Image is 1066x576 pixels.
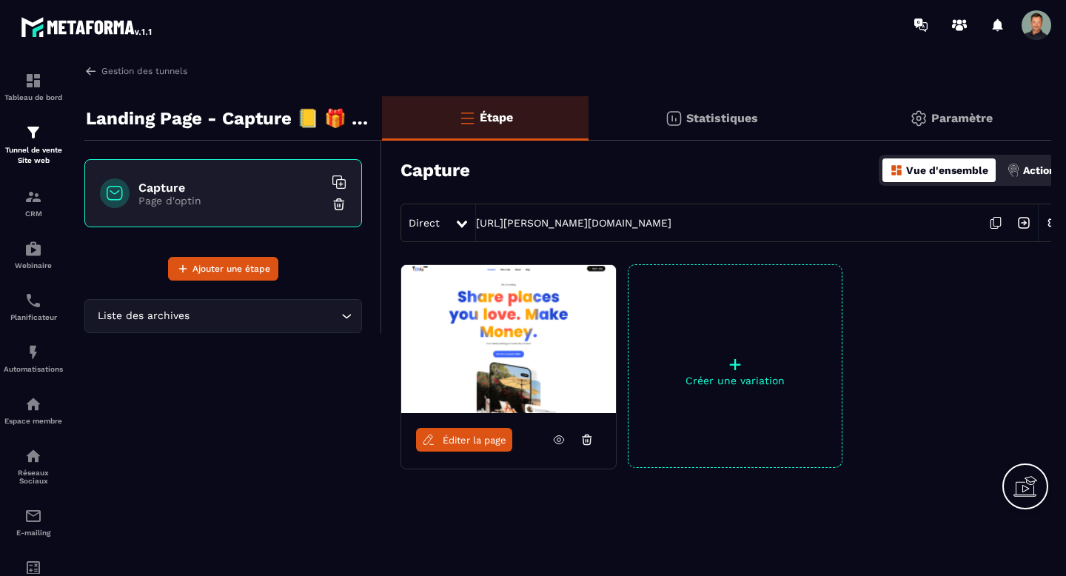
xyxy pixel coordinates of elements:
[332,197,346,212] img: trash
[24,240,42,258] img: automations
[24,124,42,141] img: formation
[4,229,63,281] a: automationsautomationsWebinaire
[84,299,362,333] div: Search for option
[4,177,63,229] a: formationformationCRM
[4,210,63,218] p: CRM
[168,257,278,281] button: Ajouter une étape
[890,164,903,177] img: dashboard-orange.40269519.svg
[24,507,42,525] img: email
[24,344,42,361] img: automations
[4,113,63,177] a: formationformationTunnel de vente Site web
[4,313,63,321] p: Planificateur
[138,181,324,195] h6: Capture
[4,61,63,113] a: formationformationTableau de bord
[4,529,63,537] p: E-mailing
[1023,164,1061,176] p: Actions
[94,308,192,324] span: Liste des archives
[84,64,187,78] a: Gestion des tunnels
[4,365,63,373] p: Automatisations
[1010,209,1038,237] img: arrow-next.bcc2205e.svg
[401,265,616,413] img: image
[906,164,988,176] p: Vue d'ensemble
[24,447,42,465] img: social-network
[192,308,338,324] input: Search for option
[931,111,993,125] p: Paramètre
[1007,164,1020,177] img: actions.d6e523a2.png
[24,72,42,90] img: formation
[192,261,270,276] span: Ajouter une étape
[416,428,512,452] a: Éditer la page
[24,292,42,309] img: scheduler
[4,496,63,548] a: emailemailE-mailing
[4,384,63,436] a: automationsautomationsEspace membre
[910,110,928,127] img: setting-gr.5f69749f.svg
[4,469,63,485] p: Réseaux Sociaux
[21,13,154,40] img: logo
[4,93,63,101] p: Tableau de bord
[4,145,63,166] p: Tunnel de vente Site web
[409,217,440,229] span: Direct
[686,111,758,125] p: Statistiques
[84,64,98,78] img: arrow
[4,436,63,496] a: social-networksocial-networkRéseaux Sociaux
[628,375,842,386] p: Créer une variation
[4,332,63,384] a: automationsautomationsAutomatisations
[24,395,42,413] img: automations
[4,417,63,425] p: Espace membre
[458,109,476,127] img: bars-o.4a397970.svg
[480,110,513,124] p: Étape
[665,110,683,127] img: stats.20deebd0.svg
[400,160,470,181] h3: Capture
[138,195,324,207] p: Page d'optin
[24,188,42,206] img: formation
[4,281,63,332] a: schedulerschedulerPlanificateur
[86,104,371,133] p: Landing Page - Capture 📒 🎁 Guide Offert Core
[443,435,506,446] span: Éditer la page
[628,354,842,375] p: +
[476,217,671,229] a: [URL][PERSON_NAME][DOMAIN_NAME]
[4,261,63,269] p: Webinaire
